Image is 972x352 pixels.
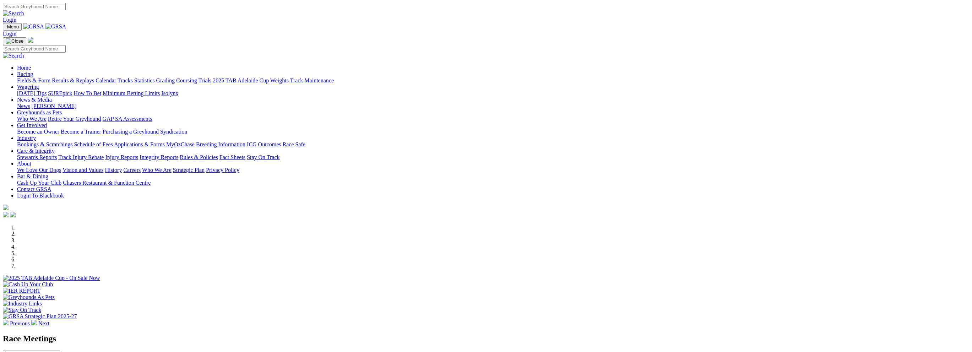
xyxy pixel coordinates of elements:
a: Bookings & Scratchings [17,141,72,147]
a: Bar & Dining [17,173,48,179]
a: Track Injury Rebate [58,154,104,160]
a: Contact GRSA [17,186,51,192]
img: facebook.svg [3,212,9,217]
input: Search [3,3,66,10]
div: News & Media [17,103,969,109]
a: Race Safe [282,141,305,147]
a: History [105,167,122,173]
a: Next [31,320,49,326]
a: News [17,103,30,109]
a: Schedule of Fees [74,141,113,147]
div: Greyhounds as Pets [17,116,969,122]
img: Close [6,38,23,44]
img: Greyhounds As Pets [3,294,55,300]
img: chevron-left-pager-white.svg [3,320,9,325]
a: Purchasing a Greyhound [103,129,159,135]
button: Toggle navigation [3,37,26,45]
img: Industry Links [3,300,42,307]
span: Menu [7,24,19,29]
a: Industry [17,135,36,141]
a: Wagering [17,84,39,90]
img: GRSA [45,23,66,30]
a: Careers [123,167,141,173]
a: Weights [270,77,289,83]
a: Privacy Policy [206,167,239,173]
a: Previous [3,320,31,326]
img: GRSA Strategic Plan 2025-27 [3,313,77,320]
a: Home [17,65,31,71]
a: Who We Are [17,116,47,122]
img: logo-grsa-white.png [3,205,9,210]
h2: Race Meetings [3,334,969,343]
div: Care & Integrity [17,154,969,161]
button: Toggle navigation [3,23,22,31]
a: Vision and Values [63,167,103,173]
a: Coursing [176,77,197,83]
a: Cash Up Your Club [17,180,61,186]
a: Fact Sheets [219,154,245,160]
a: Integrity Reports [140,154,178,160]
a: Tracks [118,77,133,83]
a: Stewards Reports [17,154,57,160]
a: Breeding Information [196,141,245,147]
a: Strategic Plan [173,167,205,173]
a: 2025 TAB Adelaide Cup [213,77,269,83]
a: Retire Your Greyhound [48,116,101,122]
a: Get Involved [17,122,47,128]
a: GAP SA Assessments [103,116,152,122]
img: logo-grsa-white.png [28,37,33,43]
img: chevron-right-pager-white.svg [31,320,37,325]
div: Racing [17,77,969,84]
a: Isolynx [161,90,178,96]
a: Stay On Track [247,154,279,160]
a: Become an Owner [17,129,59,135]
a: About [17,161,31,167]
a: Chasers Restaurant & Function Centre [63,180,151,186]
a: SUREpick [48,90,72,96]
span: Next [38,320,49,326]
a: Statistics [134,77,155,83]
a: Login To Blackbook [17,193,64,199]
div: Industry [17,141,969,148]
a: Login [3,31,16,37]
a: MyOzChase [166,141,195,147]
a: Racing [17,71,33,77]
img: GRSA [23,23,44,30]
a: Injury Reports [105,154,138,160]
a: Care & Integrity [17,148,55,154]
a: Grading [156,77,175,83]
img: 2025 TAB Adelaide Cup - On Sale Now [3,275,100,281]
a: Fields & Form [17,77,50,83]
a: Calendar [96,77,116,83]
div: Bar & Dining [17,180,969,186]
a: Results & Replays [52,77,94,83]
a: Syndication [160,129,187,135]
img: twitter.svg [10,212,16,217]
img: IER REPORT [3,288,40,294]
div: About [17,167,969,173]
a: Track Maintenance [290,77,334,83]
a: Greyhounds as Pets [17,109,62,115]
img: Cash Up Your Club [3,281,53,288]
a: News & Media [17,97,52,103]
a: Trials [198,77,211,83]
a: Who We Are [142,167,172,173]
div: Get Involved [17,129,969,135]
a: ICG Outcomes [247,141,281,147]
img: Stay On Track [3,307,41,313]
a: Rules & Policies [180,154,218,160]
a: [PERSON_NAME] [31,103,76,109]
img: Search [3,53,24,59]
div: Wagering [17,90,969,97]
a: Become a Trainer [61,129,101,135]
a: Login [3,17,16,23]
input: Search [3,45,66,53]
span: Previous [10,320,30,326]
img: Search [3,10,24,17]
a: [DATE] Tips [17,90,47,96]
a: We Love Our Dogs [17,167,61,173]
a: Applications & Forms [114,141,165,147]
a: Minimum Betting Limits [103,90,160,96]
a: How To Bet [74,90,102,96]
